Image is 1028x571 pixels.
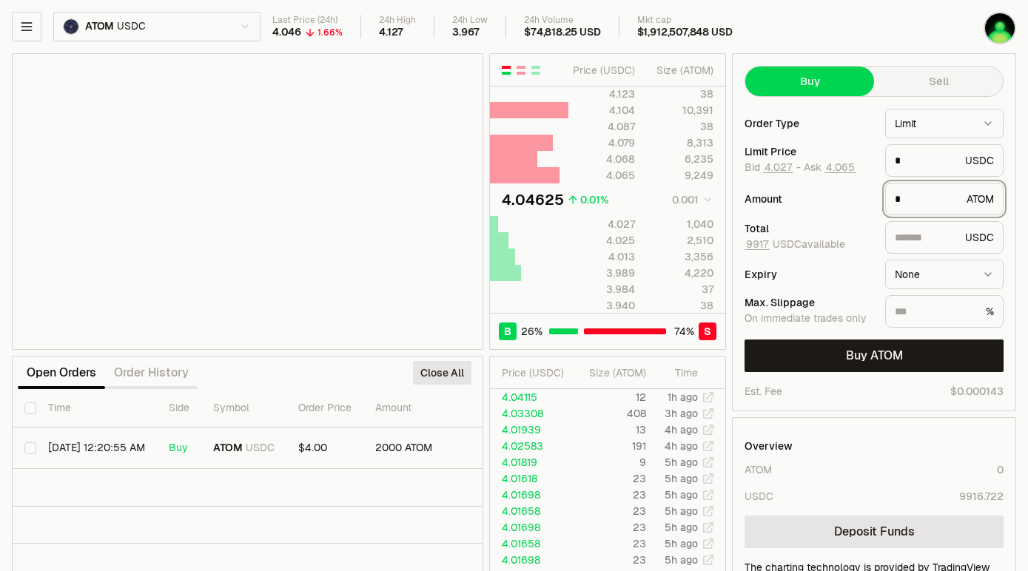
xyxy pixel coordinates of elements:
[490,438,571,454] td: 4.02583
[569,87,635,101] div: 4.123
[474,389,585,428] th: Total
[985,13,1015,43] img: BTFD
[665,423,698,436] time: 4h ago
[804,161,856,175] span: Ask
[648,87,713,101] div: 38
[379,26,403,39] div: 4.127
[318,27,343,38] div: 1.66%
[272,26,301,39] div: 4.046
[569,282,635,297] div: 3.984
[246,442,275,455] span: USDC
[504,324,511,339] span: B
[648,266,713,280] div: 4,220
[48,441,145,454] time: [DATE] 12:20:55 AM
[521,324,542,339] span: 26 %
[745,67,874,96] button: Buy
[745,238,770,250] button: 9917
[569,152,635,166] div: 4.068
[569,63,635,78] div: Price ( USDC )
[569,103,635,118] div: 4.104
[885,144,1004,177] div: USDC
[13,54,483,349] iframe: Financial Chart
[583,365,646,380] div: Size ( ATOM )
[885,183,1004,215] div: ATOM
[745,489,773,504] div: USDC
[571,454,647,470] td: 9
[452,15,488,26] div: 24h Low
[648,217,713,232] div: 1,040
[569,119,635,134] div: 4.087
[36,389,157,428] th: Time
[665,456,698,469] time: 5h ago
[85,20,114,33] span: ATOM
[997,462,1004,477] div: 0
[569,135,635,150] div: 4.079
[569,168,635,183] div: 4.065
[745,439,793,453] div: Overview
[201,389,286,428] th: Symbol
[490,389,571,405] td: 4.04115
[24,442,36,454] button: Select row
[363,389,474,428] th: Amount
[580,192,608,207] div: 0.01%
[490,405,571,422] td: 4.03308
[665,553,698,567] time: 5h ago
[648,103,713,118] div: 10,391
[648,298,713,313] div: 38
[824,161,856,173] button: 4.065
[571,405,647,422] td: 408
[745,161,801,175] span: Bid -
[648,233,713,248] div: 2,510
[665,488,698,501] time: 5h ago
[745,269,873,280] div: Expiry
[950,384,1004,399] span: $0.000143
[571,422,647,438] td: 13
[490,535,571,552] td: 4.01658
[668,391,698,404] time: 1h ago
[502,365,571,380] div: Price ( USDC )
[569,266,635,280] div: 3.989
[117,20,145,33] span: USDC
[745,118,873,129] div: Order Type
[648,135,713,150] div: 8,313
[452,26,480,39] div: 3.967
[648,152,713,166] div: 6,235
[668,191,713,209] button: 0.001
[490,552,571,568] td: 4.01698
[665,537,698,550] time: 5h ago
[64,19,78,34] img: ATOM Logo
[763,161,793,173] button: 4.027
[665,521,698,534] time: 5h ago
[665,407,698,420] time: 3h ago
[637,15,733,26] div: Mkt cap
[704,324,711,339] span: S
[885,295,1004,328] div: %
[659,365,698,380] div: Time
[105,358,198,388] button: Order History
[18,358,105,388] button: Open Orders
[490,470,571,487] td: 4.01618
[745,384,782,399] div: Est. Fee
[665,504,698,518] time: 5h ago
[515,64,527,76] button: Show Sell Orders Only
[571,519,647,535] td: 23
[413,361,471,385] button: Close All
[375,442,463,455] div: 2000 ATOM
[637,26,733,39] div: $1,912,507,848 USD
[648,282,713,297] div: 37
[571,552,647,568] td: 23
[569,217,635,232] div: 4.027
[885,221,1004,254] div: USDC
[379,15,416,26] div: 24h High
[490,503,571,519] td: 4.01658
[571,389,647,405] td: 12
[571,487,647,503] td: 23
[213,442,243,455] span: ATOM
[885,109,1004,138] button: Limit
[569,298,635,313] div: 3.940
[490,422,571,438] td: 4.01939
[530,64,542,76] button: Show Buy Orders Only
[157,389,201,428] th: Side
[648,119,713,134] div: 38
[745,146,873,157] div: Limit Price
